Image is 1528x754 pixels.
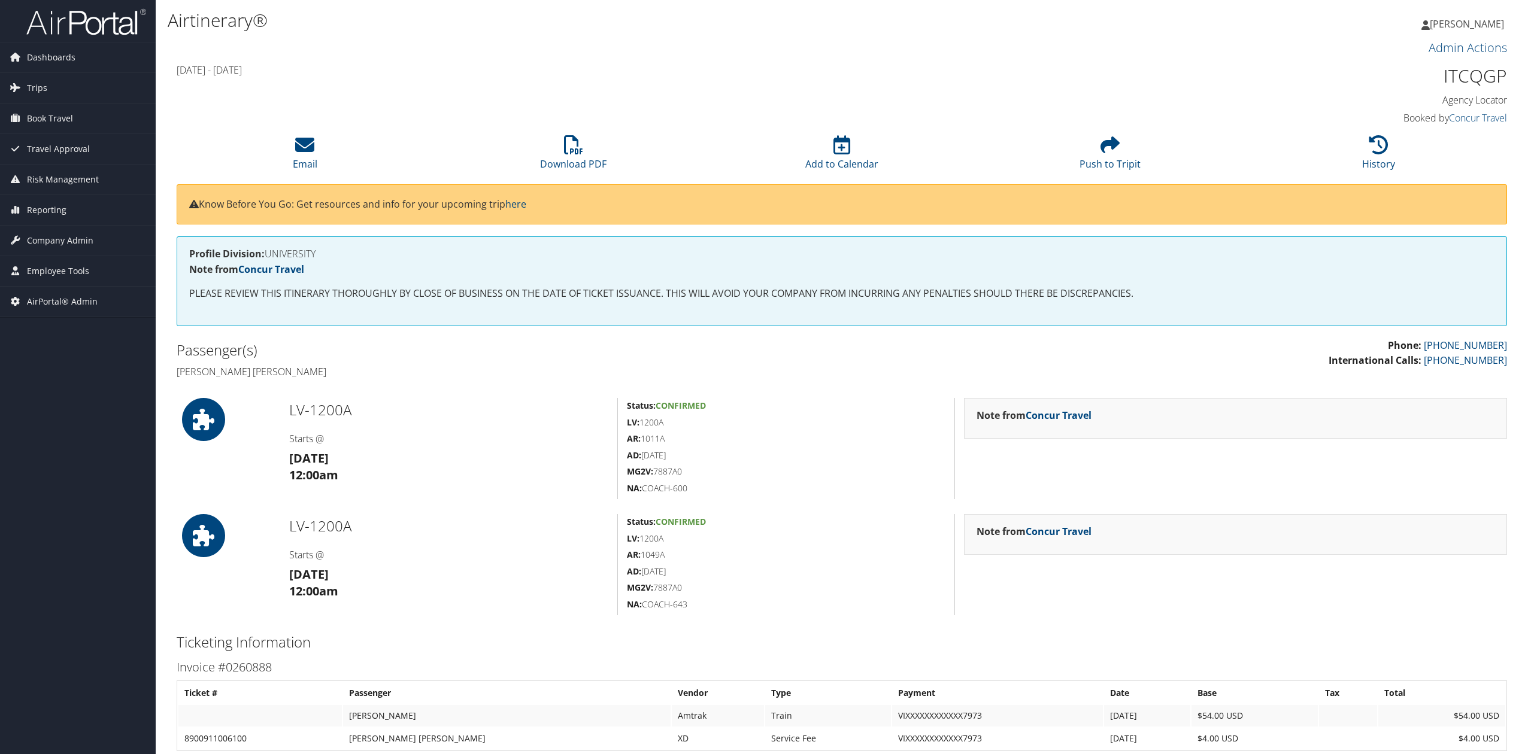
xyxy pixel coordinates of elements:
td: $4.00 USD [1192,728,1318,749]
td: $54.00 USD [1378,705,1505,726]
strong: AR: [627,433,641,444]
h4: UNIVERSITY [189,249,1494,259]
h4: Starts @ [289,548,608,561]
h5: 7887A0 [627,466,945,478]
strong: [DATE] [289,450,329,466]
a: here [505,197,526,211]
h2: Passenger(s) [177,340,833,360]
th: Type [765,682,890,704]
strong: Note from [977,525,1092,538]
strong: MG2V: [627,466,653,477]
a: Concur Travel [1449,111,1507,124]
span: Company Admin [27,226,93,256]
th: Total [1378,682,1505,704]
strong: NA: [627,482,642,494]
a: [PERSON_NAME] [1421,6,1516,42]
td: [DATE] [1104,705,1190,726]
h3: Invoice #0260888 [177,659,1507,676]
h5: 1200A [627,533,945,545]
img: airportal-logo.png [26,8,146,36]
h4: Booked by [1188,111,1507,124]
a: Download PDF [540,142,607,171]
strong: Status: [627,400,656,411]
td: [PERSON_NAME] [PERSON_NAME] [343,728,671,749]
h5: [DATE] [627,565,945,577]
strong: 12:00am [289,467,338,483]
h5: 7887A0 [627,582,945,594]
strong: Profile Division: [189,247,265,260]
h4: [DATE] - [DATE] [177,63,1170,77]
th: Tax [1319,682,1377,704]
p: PLEASE REVIEW THIS ITINERARY THOROUGHLY BY CLOSE OF BUSINESS ON THE DATE OF TICKET ISSUANCE. THIS... [189,286,1494,302]
strong: NA: [627,598,642,610]
span: Reporting [27,195,66,225]
th: Ticket # [178,682,342,704]
span: Confirmed [656,400,706,411]
span: Confirmed [656,516,706,527]
td: $54.00 USD [1192,705,1318,726]
strong: AD: [627,449,641,461]
h5: COACH-600 [627,482,945,494]
td: Train [765,705,890,726]
strong: 12:00am [289,583,338,599]
td: [DATE] [1104,728,1190,749]
h2: Ticketing Information [177,632,1507,652]
strong: International Calls: [1329,354,1421,367]
a: [PHONE_NUMBER] [1424,339,1507,352]
span: Employee Tools [27,256,89,286]
h1: Airtinerary® [168,8,1066,33]
th: Passenger [343,682,671,704]
td: Service Fee [765,728,890,749]
td: VIXXXXXXXXXXXX7973 [892,705,1103,726]
span: Risk Management [27,165,99,194]
a: Concur Travel [238,263,304,276]
h5: 1011A [627,433,945,445]
strong: MG2V: [627,582,653,593]
th: Vendor [672,682,764,704]
strong: Note from [977,409,1092,422]
td: 8900911006100 [178,728,342,749]
strong: AD: [627,565,641,577]
strong: [DATE] [289,566,329,582]
a: Concur Travel [1026,525,1092,538]
strong: AR: [627,549,641,560]
h5: 1200A [627,416,945,428]
h5: COACH-643 [627,598,945,610]
h5: 1049A [627,549,945,561]
a: Concur Travel [1026,409,1092,422]
th: Base [1192,682,1318,704]
span: Travel Approval [27,134,90,164]
h4: Starts @ [289,432,608,445]
h1: ITCQGP [1188,63,1507,89]
strong: Status: [627,516,656,527]
h4: Agency Locator [1188,93,1507,107]
h2: LV-1200A [289,516,608,536]
strong: LV: [627,416,639,428]
strong: Phone: [1388,339,1421,352]
a: Email [293,142,317,171]
p: Know Before You Go: Get resources and info for your upcoming trip [189,197,1494,212]
a: Admin Actions [1429,39,1507,56]
strong: Note from [189,263,304,276]
span: AirPortal® Admin [27,287,98,317]
a: History [1362,142,1395,171]
th: Payment [892,682,1103,704]
h2: LV-1200A [289,400,608,420]
td: VIXXXXXXXXXXXX7973 [892,728,1103,749]
th: Date [1104,682,1190,704]
h5: [DATE] [627,449,945,461]
strong: LV: [627,533,639,544]
a: [PHONE_NUMBER] [1424,354,1507,367]
td: XD [672,728,764,749]
span: Trips [27,73,47,103]
td: $4.00 USD [1378,728,1505,749]
a: Add to Calendar [805,142,878,171]
td: Amtrak [672,705,764,726]
td: [PERSON_NAME] [343,705,671,726]
span: Book Travel [27,104,73,133]
span: [PERSON_NAME] [1430,17,1504,31]
a: Push to Tripit [1080,142,1141,171]
span: Dashboards [27,42,75,72]
h4: [PERSON_NAME] [PERSON_NAME] [177,365,833,378]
